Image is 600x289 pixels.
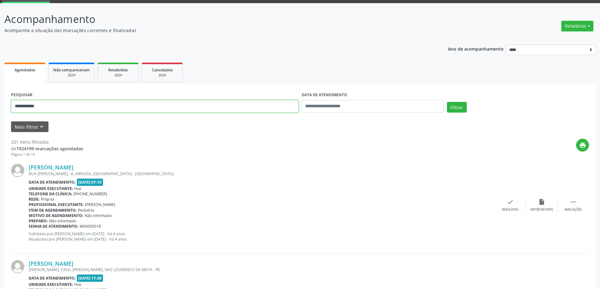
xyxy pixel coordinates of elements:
span: Pediatria [78,208,94,213]
button: print [576,139,589,152]
b: Unidade executante: [29,186,73,191]
span: M00009518 [80,224,101,229]
button: Filtrar [447,102,467,113]
i:  [570,198,577,205]
b: Preparo: [29,218,48,224]
div: Página 1 de 14 [11,152,83,157]
div: de [11,145,83,152]
strong: 1924199 marcações agendadas [16,146,83,152]
a: [PERSON_NAME] [29,164,73,171]
span: Não informado [85,213,112,218]
b: Unidade executante: [29,282,73,287]
div: 2024 [146,73,178,78]
div: 201 itens filtrados [11,139,83,145]
b: Item de agendamento: [29,208,77,213]
span: [PHONE_NUMBER] [73,191,107,197]
div: [PERSON_NAME], CASA, [PERSON_NAME], SAO LOURENCO DA MATA - PE [29,267,494,272]
div: Resolvido [502,208,518,212]
b: Data de atendimento: [29,275,76,281]
span: Agendados [14,67,35,73]
img: img [11,260,24,273]
i: check [507,198,514,205]
span: Resolvidos [108,67,128,73]
span: Hse [74,282,81,287]
img: img [11,164,24,177]
p: Ano de acompanhamento [448,45,504,53]
b: Rede: [29,197,40,202]
span: [PERSON_NAME] [85,202,115,207]
label: DATA DE ATENDIMENTO [302,90,347,100]
i: print [579,142,586,149]
label: PESQUISAR [11,90,32,100]
p: Acompanhamento [4,11,418,27]
div: 2024 [102,73,134,78]
a: [PERSON_NAME] [29,260,73,267]
div: Mais ações [565,208,582,212]
p: Acompanhe a situação das marcações correntes e finalizadas [4,27,418,34]
b: Motivo de agendamento: [29,213,83,218]
div: Exportar (PDF) [530,208,553,212]
span: [DATE] 07:15 [77,179,103,186]
b: Profissional executante: [29,202,84,207]
i: insert_drive_file [538,198,545,205]
span: Não informado [49,218,76,224]
span: Hse [74,186,81,191]
span: Não compareceram [53,67,90,73]
p: Solicitado por [PERSON_NAME] em [DATE] - há 4 anos Atualizado por [PERSON_NAME] em [DATE] - há 4 ... [29,231,494,242]
b: Telefone da clínica: [29,191,72,197]
span: Própria [41,197,54,202]
i: keyboard_arrow_down [38,123,45,130]
div: RUA [PERSON_NAME], -A, ARRUDA, [GEOGRAPHIC_DATA] - [GEOGRAPHIC_DATA] [29,171,494,176]
span: [DATE] 17:30 [77,275,103,282]
b: Senha de atendimento: [29,224,78,229]
button: Mais filtroskeyboard_arrow_down [11,121,49,132]
div: 2024 [53,73,90,78]
span: Cancelados [152,67,173,73]
button: Relatórios [561,21,593,31]
b: Data de atendimento: [29,180,76,185]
